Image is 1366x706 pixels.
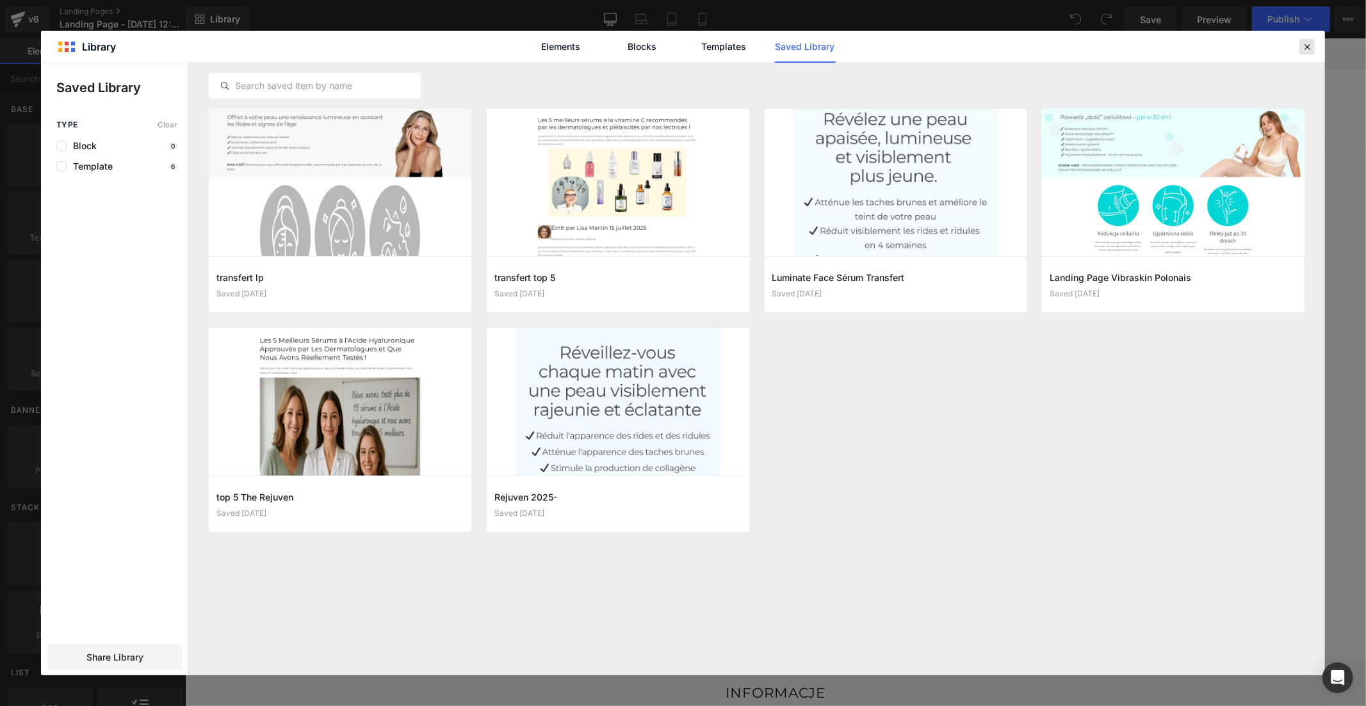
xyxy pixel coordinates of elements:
[494,271,742,284] h3: transfert top 5
[612,31,673,63] a: Blocks
[227,392,954,401] p: or Drag & Drop elements from left sidebar
[67,141,97,151] span: Block
[772,289,1020,298] div: Saved [DATE]
[209,78,420,93] input: Search saved item by name
[162,43,366,93] a: POLSKA INOVITA
[557,52,600,84] a: FAQ
[600,52,655,84] a: O NAS
[655,52,817,84] a: SKONTAKTUJ SIĘ Z NAMI
[216,509,464,518] div: Saved [DATE]
[694,31,754,63] a: Templates
[948,51,982,84] summary: Szukaj
[298,645,882,663] h2: INFORMACJE
[494,490,742,504] h3: Rejuven 2025-
[566,61,590,74] span: FAQ
[216,271,464,284] h3: transfert lp
[216,289,464,298] div: Saved [DATE]
[168,49,360,87] img: POLSKA INOVITA
[168,142,177,150] p: 0
[227,200,954,216] p: Start building your page
[56,78,188,97] p: Saved Library
[390,61,548,74] span: ŚLEDŹ MOJE ZAMÓWIENIE
[494,289,742,298] div: Saved [DATE]
[158,120,177,129] span: Clear
[168,163,177,170] p: 6
[494,509,742,518] div: Saved [DATE]
[67,161,113,172] span: Template
[775,31,836,63] a: Saved Library
[772,271,1020,284] h3: Luminate Face Sérum Transfert
[462,8,719,20] span: DZIŚ -30% DLA PIERWSZYCH 100 ZAMÓWIEŃ
[665,61,808,74] span: SKONTAKTUJ SIĘ Z NAMI
[56,120,78,129] span: Type
[609,61,646,74] span: O NAS
[1322,662,1353,693] div: Open Intercom Messenger
[1050,289,1297,298] div: Saved [DATE]
[381,52,557,84] a: ŚLEDŹ MOJE ZAMÓWIENIE
[86,651,143,664] span: Share Library
[533,357,648,382] a: Explore Template
[1050,271,1297,284] h3: Landing Page Vibraskin Polonais
[531,31,592,63] a: Elements
[216,490,464,504] h3: top 5 The Rejuven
